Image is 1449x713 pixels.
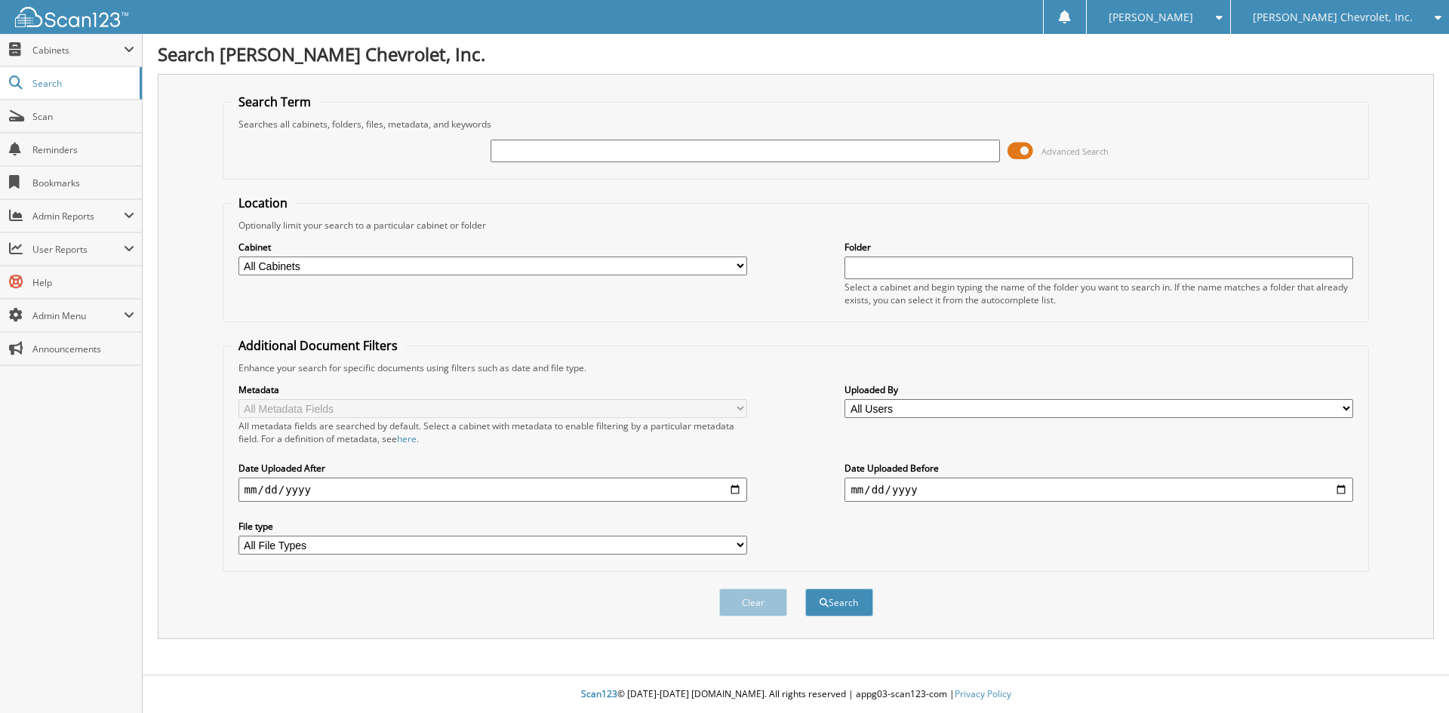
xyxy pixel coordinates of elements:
[397,432,417,445] a: here
[32,110,134,123] span: Scan
[719,589,787,616] button: Clear
[15,7,128,27] img: scan123-logo-white.svg
[238,478,747,502] input: start
[32,243,124,256] span: User Reports
[238,420,747,445] div: All metadata fields are searched by default. Select a cabinet with metadata to enable filtering b...
[32,210,124,223] span: Admin Reports
[805,589,873,616] button: Search
[238,241,747,254] label: Cabinet
[844,462,1353,475] label: Date Uploaded Before
[238,462,747,475] label: Date Uploaded After
[231,94,318,110] legend: Search Term
[844,478,1353,502] input: end
[844,383,1353,396] label: Uploaded By
[238,520,747,533] label: File type
[238,383,747,396] label: Metadata
[844,281,1353,306] div: Select a cabinet and begin typing the name of the folder you want to search in. If the name match...
[231,337,405,354] legend: Additional Document Filters
[143,676,1449,713] div: © [DATE]-[DATE] [DOMAIN_NAME]. All rights reserved | appg03-scan123-com |
[32,309,124,322] span: Admin Menu
[844,241,1353,254] label: Folder
[231,195,295,211] legend: Location
[1374,641,1449,713] iframe: Chat Widget
[158,41,1434,66] h1: Search [PERSON_NAME] Chevrolet, Inc.
[1109,13,1193,22] span: [PERSON_NAME]
[32,143,134,156] span: Reminders
[1041,146,1109,157] span: Advanced Search
[955,687,1011,700] a: Privacy Policy
[581,687,617,700] span: Scan123
[231,219,1361,232] div: Optionally limit your search to a particular cabinet or folder
[32,44,124,57] span: Cabinets
[1253,13,1413,22] span: [PERSON_NAME] Chevrolet, Inc.
[32,276,134,289] span: Help
[231,118,1361,131] div: Searches all cabinets, folders, files, metadata, and keywords
[32,177,134,189] span: Bookmarks
[231,361,1361,374] div: Enhance your search for specific documents using filters such as date and file type.
[32,343,134,355] span: Announcements
[32,77,132,90] span: Search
